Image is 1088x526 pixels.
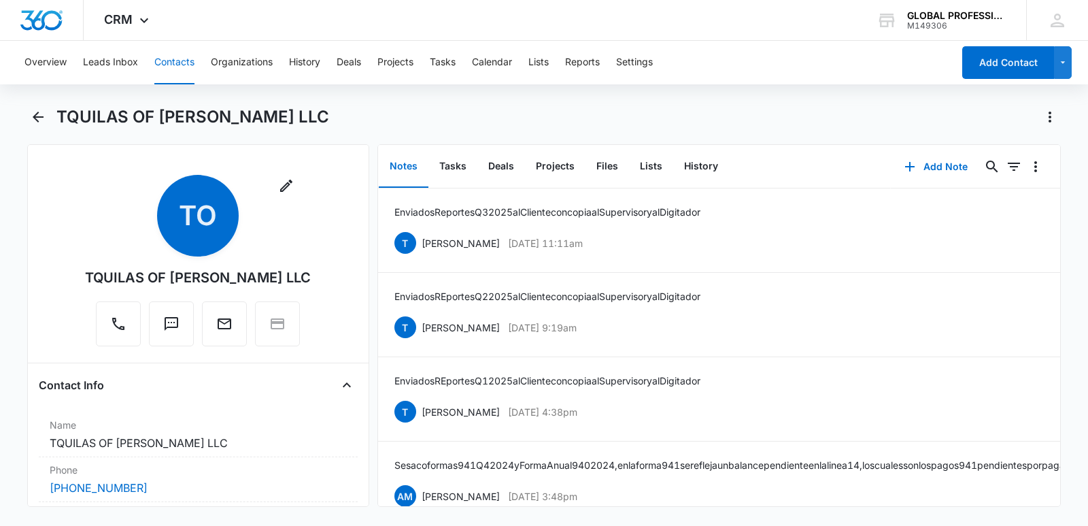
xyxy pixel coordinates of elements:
[394,232,416,254] span: T
[907,21,1006,31] div: account id
[525,146,585,188] button: Projects
[891,150,981,183] button: Add Note
[96,323,141,334] a: Call
[39,457,358,502] div: Phone[PHONE_NUMBER]
[962,46,1054,79] button: Add Contact
[104,12,133,27] span: CRM
[24,41,67,84] button: Overview
[394,205,700,219] p: Enviados Reportes Q3 2025 al Cliente con copia al Supervisor y al Digitador
[616,41,653,84] button: Settings
[585,146,629,188] button: Files
[149,323,194,334] a: Text
[39,412,358,457] div: NameTQUILAS OF [PERSON_NAME] LLC
[289,41,320,84] button: History
[394,485,416,507] span: AM
[50,480,148,496] a: [PHONE_NUMBER]
[422,320,500,335] p: [PERSON_NAME]
[472,41,512,84] button: Calendar
[673,146,729,188] button: History
[202,301,247,346] button: Email
[508,489,577,504] p: [DATE] 3:48pm
[50,418,347,432] label: Name
[528,41,549,84] button: Lists
[336,374,358,396] button: Close
[422,405,500,419] p: [PERSON_NAME]
[629,146,673,188] button: Lists
[50,463,347,477] label: Phone
[157,175,239,257] span: TO
[56,107,329,127] h1: TQUILAS OF [PERSON_NAME] LLC
[202,323,247,334] a: Email
[1003,156,1025,178] button: Filters
[907,10,1006,21] div: account name
[477,146,525,188] button: Deals
[27,106,48,128] button: Back
[565,41,600,84] button: Reports
[1039,106,1061,128] button: Actions
[96,301,141,346] button: Call
[83,41,138,84] button: Leads Inbox
[430,41,456,84] button: Tasks
[85,267,311,288] div: TQUILAS OF [PERSON_NAME] LLC
[394,316,416,338] span: T
[1025,156,1047,178] button: Overflow Menu
[428,146,477,188] button: Tasks
[981,156,1003,178] button: Search...
[422,489,500,504] p: [PERSON_NAME]
[377,41,413,84] button: Projects
[394,374,700,388] p: Enviados REportes Q1 2025 al Cliente con copia al Supervisor y al Digitador
[211,41,273,84] button: Organizations
[422,236,500,250] p: [PERSON_NAME]
[394,401,416,423] span: T
[337,41,361,84] button: Deals
[39,377,104,393] h4: Contact Info
[508,236,583,250] p: [DATE] 11:11am
[394,289,700,303] p: Enviados REportes Q2 2025 al Cliente con copia al Supervisor y al Digitador
[154,41,194,84] button: Contacts
[508,320,577,335] p: [DATE] 9:19am
[508,405,577,419] p: [DATE] 4:38pm
[379,146,428,188] button: Notes
[149,301,194,346] button: Text
[50,435,347,451] dd: TQUILAS OF [PERSON_NAME] LLC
